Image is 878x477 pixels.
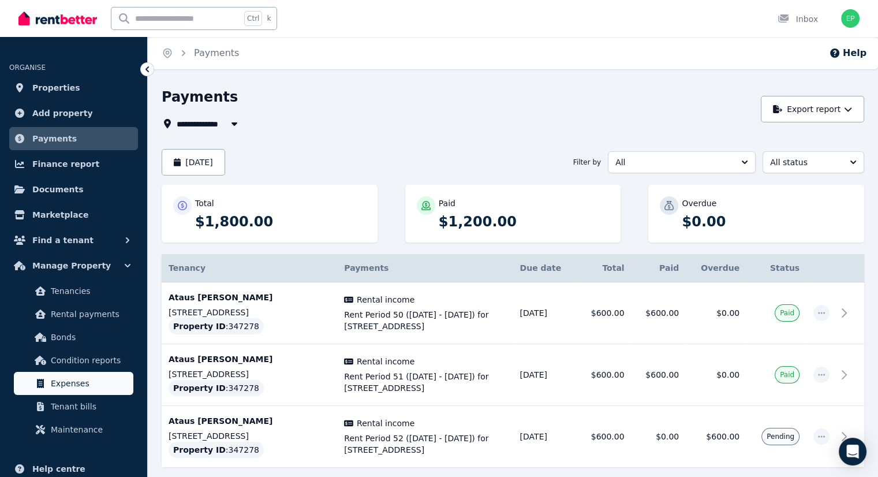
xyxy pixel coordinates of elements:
p: Ataus [PERSON_NAME] [169,292,330,303]
p: $1,800.00 [195,213,366,231]
span: Tenant bills [51,400,129,413]
a: Expenses [14,372,133,395]
span: Tenancies [51,284,129,298]
th: Tenancy [162,254,337,282]
span: Ctrl [244,11,262,26]
button: Manage Property [9,254,138,277]
th: Total [577,254,632,282]
a: Tenant bills [14,395,133,418]
span: Rental income [357,294,414,305]
a: Condition reports [14,349,133,372]
div: : 347278 [169,318,264,334]
span: $600.00 [706,432,739,441]
p: Overdue [682,197,716,209]
span: Maintenance [51,423,129,437]
td: [DATE] [513,344,577,406]
button: All status [763,151,864,173]
button: Export report [761,96,864,122]
span: Documents [32,182,84,196]
span: All [615,156,732,168]
td: [DATE] [513,282,577,344]
div: : 347278 [169,442,264,458]
td: $600.00 [577,344,632,406]
span: Find a tenant [32,233,94,247]
th: Overdue [686,254,746,282]
span: $0.00 [716,370,739,379]
div: : 347278 [169,380,264,396]
span: $0.00 [716,308,739,318]
div: Inbox [778,13,818,25]
th: Due date [513,254,577,282]
button: Find a tenant [9,229,138,252]
div: Open Intercom Messenger [839,438,866,465]
a: Add property [9,102,138,125]
a: Rental payments [14,303,133,326]
td: $600.00 [632,282,686,344]
p: $0.00 [682,213,853,231]
span: Manage Property [32,259,111,273]
th: Status [746,254,806,282]
nav: Breadcrumb [148,37,253,69]
span: Rental income [357,418,414,429]
p: [STREET_ADDRESS] [169,368,330,380]
img: Earthgold Pty Ltd [841,9,860,28]
a: Tenancies [14,280,133,303]
h1: Payments [162,88,238,106]
a: Bonds [14,326,133,349]
span: Properties [32,81,80,95]
p: Ataus [PERSON_NAME] [169,353,330,365]
a: Payments [194,47,239,58]
span: Condition reports [51,353,129,367]
a: Documents [9,178,138,201]
span: Expenses [51,377,129,390]
p: Total [195,197,214,209]
p: $1,200.00 [439,213,610,231]
span: Rental income [357,356,414,367]
td: [DATE] [513,406,577,468]
span: Rent Period 52 ([DATE] - [DATE]) for [STREET_ADDRESS] [344,433,506,456]
td: $600.00 [577,282,632,344]
p: [STREET_ADDRESS] [169,430,330,442]
span: Finance report [32,157,99,171]
span: Pending [767,432,794,441]
p: Paid [439,197,455,209]
span: Paid [780,308,794,318]
td: $600.00 [577,406,632,468]
span: Paid [780,370,794,379]
a: Marketplace [9,203,138,226]
span: Add property [32,106,93,120]
button: All [608,151,756,173]
span: Payments [344,263,388,273]
span: Help centre [32,462,85,476]
span: All status [770,156,840,168]
span: ORGANISE [9,64,46,72]
span: Payments [32,132,77,146]
button: [DATE] [162,149,225,176]
th: Paid [632,254,686,282]
span: Property ID [173,444,226,456]
span: Marketplace [32,208,88,222]
a: Payments [9,127,138,150]
button: Help [829,46,866,60]
span: k [267,14,271,23]
span: Bonds [51,330,129,344]
a: Finance report [9,152,138,176]
p: [STREET_ADDRESS] [169,307,330,318]
span: Property ID [173,321,226,332]
span: Filter by [573,158,601,167]
p: Ataus [PERSON_NAME] [169,415,330,427]
td: $0.00 [632,406,686,468]
span: Rental payments [51,307,129,321]
span: Rent Period 51 ([DATE] - [DATE]) for [STREET_ADDRESS] [344,371,506,394]
a: Properties [9,76,138,99]
span: Rent Period 50 ([DATE] - [DATE]) for [STREET_ADDRESS] [344,309,506,332]
a: Maintenance [14,418,133,441]
span: Property ID [173,382,226,394]
td: $600.00 [632,344,686,406]
img: RentBetter [18,10,97,27]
